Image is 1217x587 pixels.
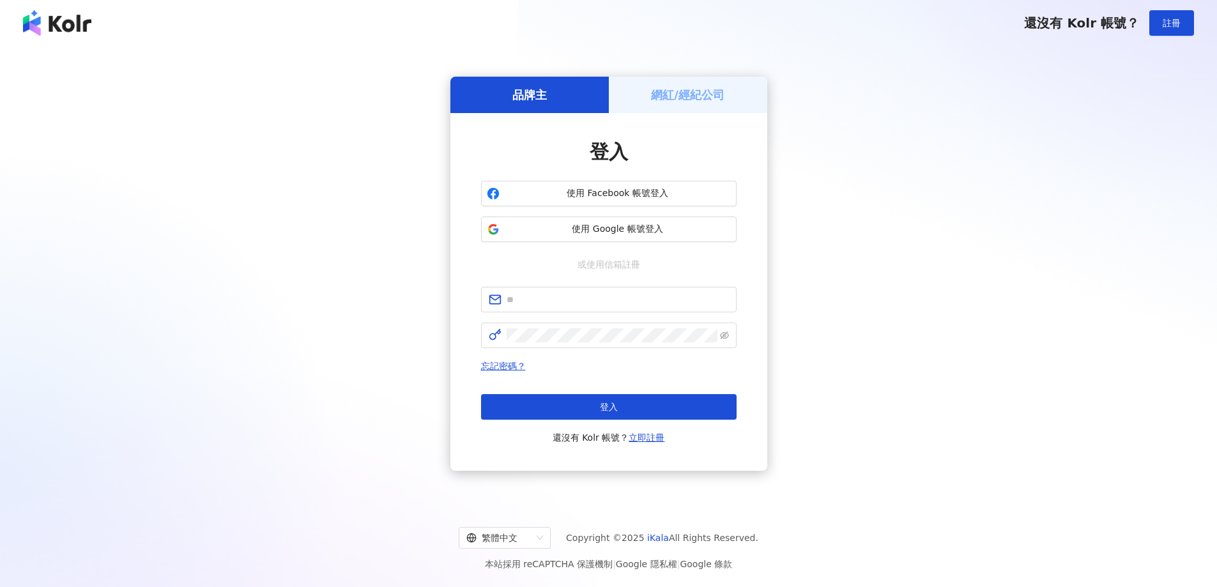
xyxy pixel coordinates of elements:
[481,394,737,420] button: 登入
[680,559,732,569] a: Google 條款
[616,559,677,569] a: Google 隱私權
[569,257,649,271] span: 或使用信箱註冊
[590,141,628,163] span: 登入
[512,87,547,103] h5: 品牌主
[481,361,526,371] a: 忘記密碼？
[720,331,729,340] span: eye-invisible
[481,181,737,206] button: 使用 Facebook 帳號登入
[1163,18,1181,28] span: 註冊
[505,187,731,200] span: 使用 Facebook 帳號登入
[466,528,532,548] div: 繁體中文
[23,10,91,36] img: logo
[651,87,724,103] h5: 網紅/經紀公司
[629,432,664,443] a: 立即註冊
[566,530,758,545] span: Copyright © 2025 All Rights Reserved.
[553,430,665,445] span: 還沒有 Kolr 帳號？
[485,556,732,572] span: 本站採用 reCAPTCHA 保護機制
[1024,15,1139,31] span: 還沒有 Kolr 帳號？
[613,559,616,569] span: |
[677,559,680,569] span: |
[505,223,731,236] span: 使用 Google 帳號登入
[1149,10,1194,36] button: 註冊
[647,533,669,543] a: iKala
[481,217,737,242] button: 使用 Google 帳號登入
[600,402,618,412] span: 登入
